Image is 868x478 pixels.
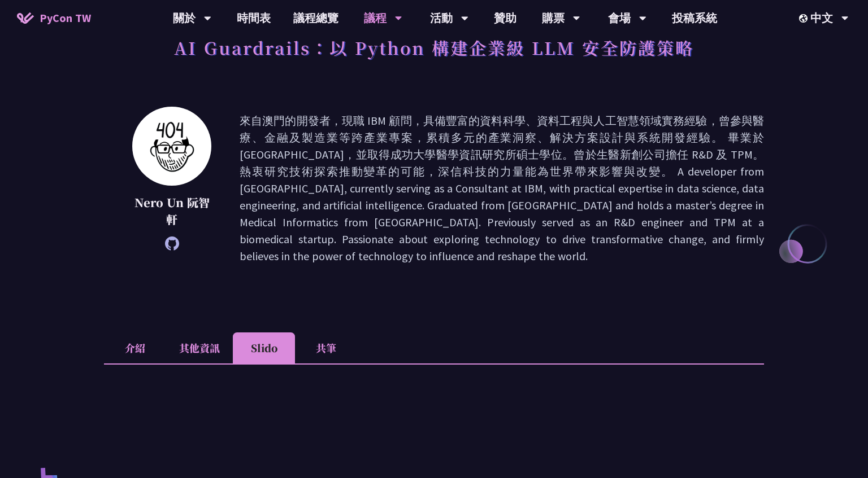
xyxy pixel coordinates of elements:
span: PyCon TW [40,10,91,27]
img: Home icon of PyCon TW 2025 [17,12,34,24]
li: 介紹 [104,332,166,363]
li: 共筆 [295,332,357,363]
p: 來自澳門的開發者，現職 IBM 顧問，具備豐富的資料科學、資料工程與人工智慧領域實務經驗，曾參與醫療、金融及製造業等跨產業專案，累積多元的產業洞察、解決方案設計與系統開發經驗。 畢業於[GEOG... [240,112,764,265]
img: Locale Icon [799,14,810,23]
p: Nero Un 阮智軒 [132,194,211,228]
li: 其他資訊 [166,332,233,363]
h1: AI Guardrails：以 Python 構建企業級 LLM 安全防護策略 [174,30,694,64]
img: Nero Un 阮智軒 [132,107,211,186]
li: Slido [233,332,295,363]
a: PyCon TW [6,4,102,32]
